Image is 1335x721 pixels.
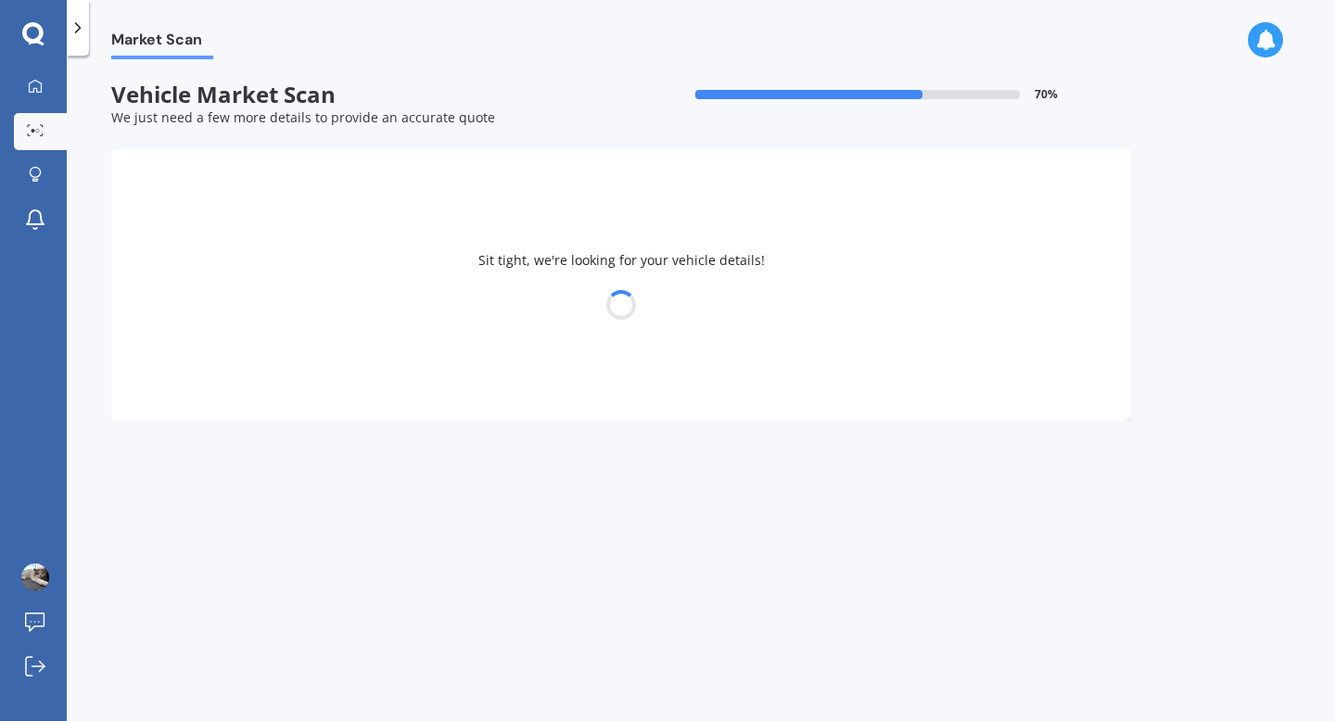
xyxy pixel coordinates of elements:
[111,82,621,108] span: Vehicle Market Scan
[21,563,49,591] img: ACg8ocL-BS9Tt546FQrOetzRW0ab6PxYFZibM8TtbDqleug0rKiteKY=s96-c
[111,149,1131,421] div: Sit tight, we're looking for your vehicle details!
[1035,88,1058,101] span: 70 %
[111,108,495,126] span: We just need a few more details to provide an accurate quote
[111,31,213,56] span: Market Scan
